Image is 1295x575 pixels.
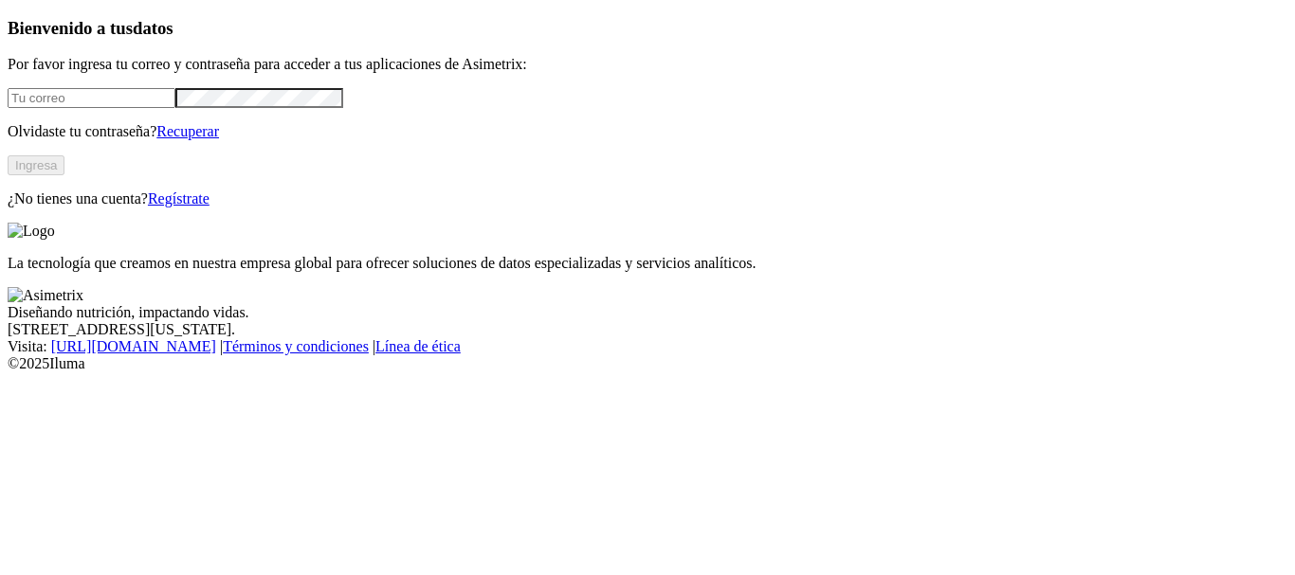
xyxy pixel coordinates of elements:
p: La tecnología que creamos en nuestra empresa global para ofrecer soluciones de datos especializad... [8,255,1287,272]
button: Ingresa [8,155,64,175]
div: Diseñando nutrición, impactando vidas. [8,304,1287,321]
a: Línea de ética [375,338,461,354]
span: datos [133,18,173,38]
a: Términos y condiciones [223,338,369,354]
a: Recuperar [156,123,219,139]
input: Tu correo [8,88,175,108]
a: [URL][DOMAIN_NAME] [51,338,216,354]
h3: Bienvenido a tus [8,18,1287,39]
div: [STREET_ADDRESS][US_STATE]. [8,321,1287,338]
div: © 2025 Iluma [8,355,1287,372]
img: Asimetrix [8,287,83,304]
p: ¿No tienes una cuenta? [8,190,1287,207]
div: Visita : | | [8,338,1287,355]
p: Por favor ingresa tu correo y contraseña para acceder a tus aplicaciones de Asimetrix: [8,56,1287,73]
img: Logo [8,223,55,240]
a: Regístrate [148,190,210,207]
p: Olvidaste tu contraseña? [8,123,1287,140]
